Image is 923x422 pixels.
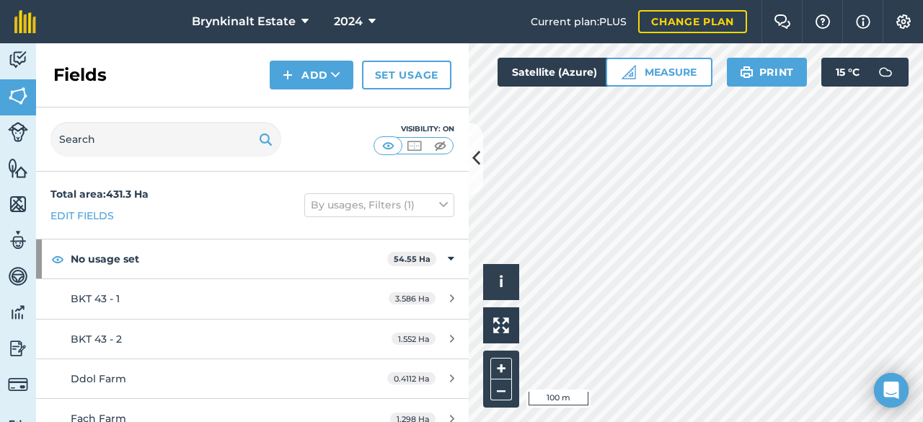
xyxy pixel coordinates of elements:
[490,358,512,379] button: +
[389,292,436,304] span: 3.586 Ha
[374,123,454,135] div: Visibility: On
[622,65,636,79] img: Ruler icon
[606,58,712,87] button: Measure
[36,359,469,398] a: Ddol Farm0.4112 Ha
[53,63,107,87] h2: Fields
[483,264,519,300] button: i
[431,139,449,153] img: svg+xml;base64,PHN2ZyB4bWxucz0iaHR0cDovL3d3dy53My5vcmcvMjAwMC9zdmciIHdpZHRoPSI1MCIgaGVpZ2h0PSI0MC...
[8,157,28,179] img: svg+xml;base64,PHN2ZyB4bWxucz0iaHR0cDovL3d3dy53My5vcmcvMjAwMC9zdmciIHdpZHRoPSI1NiIgaGVpZ2h0PSI2MC...
[499,273,503,291] span: i
[498,58,636,87] button: Satellite (Azure)
[259,131,273,148] img: svg+xml;base64,PHN2ZyB4bWxucz0iaHR0cDovL3d3dy53My5vcmcvMjAwMC9zdmciIHdpZHRoPSIxOSIgaGVpZ2h0PSIyNC...
[270,61,353,89] button: Add
[814,14,831,29] img: A question mark icon
[8,374,28,395] img: svg+xml;base64,PD94bWwgdmVyc2lvbj0iMS4wIiBlbmNvZGluZz0idXRmLTgiPz4KPCEtLSBHZW5lcmF0b3I6IEFkb2JlIE...
[304,193,454,216] button: By usages, Filters (1)
[774,14,791,29] img: Two speech bubbles overlapping with the left bubble in the forefront
[192,13,296,30] span: Brynkinalt Estate
[8,302,28,323] img: svg+xml;base64,PD94bWwgdmVyc2lvbj0iMS4wIiBlbmNvZGluZz0idXRmLTgiPz4KPCEtLSBHZW5lcmF0b3I6IEFkb2JlIE...
[51,250,64,268] img: svg+xml;base64,PHN2ZyB4bWxucz0iaHR0cDovL3d3dy53My5vcmcvMjAwMC9zdmciIHdpZHRoPSIxOCIgaGVpZ2h0PSIyNC...
[392,333,436,345] span: 1.552 Ha
[8,122,28,142] img: svg+xml;base64,PD94bWwgdmVyc2lvbj0iMS4wIiBlbmNvZGluZz0idXRmLTgiPz4KPCEtLSBHZW5lcmF0b3I6IEFkb2JlIE...
[71,292,120,305] span: BKT 43 - 1
[36,279,469,318] a: BKT 43 - 13.586 Ha
[405,139,423,153] img: svg+xml;base64,PHN2ZyB4bWxucz0iaHR0cDovL3d3dy53My5vcmcvMjAwMC9zdmciIHdpZHRoPSI1MCIgaGVpZ2h0PSI0MC...
[283,66,293,84] img: svg+xml;base64,PHN2ZyB4bWxucz0iaHR0cDovL3d3dy53My5vcmcvMjAwMC9zdmciIHdpZHRoPSIxNCIgaGVpZ2h0PSIyNC...
[836,58,860,87] span: 15 ° C
[14,10,36,33] img: fieldmargin Logo
[895,14,912,29] img: A cog icon
[36,239,469,278] div: No usage set54.55 Ha
[8,265,28,287] img: svg+xml;base64,PD94bWwgdmVyc2lvbj0iMS4wIiBlbmNvZGluZz0idXRmLTgiPz4KPCEtLSBHZW5lcmF0b3I6IEFkb2JlIE...
[874,373,909,408] div: Open Intercom Messenger
[71,239,387,278] strong: No usage set
[490,379,512,400] button: –
[71,372,126,385] span: Ddol Farm
[821,58,909,87] button: 15 °C
[50,122,281,157] input: Search
[871,58,900,87] img: svg+xml;base64,PD94bWwgdmVyc2lvbj0iMS4wIiBlbmNvZGluZz0idXRmLTgiPz4KPCEtLSBHZW5lcmF0b3I6IEFkb2JlIE...
[362,61,451,89] a: Set usage
[334,13,363,30] span: 2024
[8,229,28,251] img: svg+xml;base64,PD94bWwgdmVyc2lvbj0iMS4wIiBlbmNvZGluZz0idXRmLTgiPz4KPCEtLSBHZW5lcmF0b3I6IEFkb2JlIE...
[8,85,28,107] img: svg+xml;base64,PHN2ZyB4bWxucz0iaHR0cDovL3d3dy53My5vcmcvMjAwMC9zdmciIHdpZHRoPSI1NiIgaGVpZ2h0PSI2MC...
[727,58,808,87] button: Print
[8,338,28,359] img: svg+xml;base64,PD94bWwgdmVyc2lvbj0iMS4wIiBlbmNvZGluZz0idXRmLTgiPz4KPCEtLSBHZW5lcmF0b3I6IEFkb2JlIE...
[71,333,122,346] span: BKT 43 - 2
[36,320,469,359] a: BKT 43 - 21.552 Ha
[8,49,28,71] img: svg+xml;base64,PD94bWwgdmVyc2lvbj0iMS4wIiBlbmNvZGluZz0idXRmLTgiPz4KPCEtLSBHZW5lcmF0b3I6IEFkb2JlIE...
[8,193,28,215] img: svg+xml;base64,PHN2ZyB4bWxucz0iaHR0cDovL3d3dy53My5vcmcvMjAwMC9zdmciIHdpZHRoPSI1NiIgaGVpZ2h0PSI2MC...
[50,208,114,224] a: Edit fields
[387,372,436,384] span: 0.4112 Ha
[50,188,149,201] strong: Total area : 431.3 Ha
[379,139,397,153] img: svg+xml;base64,PHN2ZyB4bWxucz0iaHR0cDovL3d3dy53My5vcmcvMjAwMC9zdmciIHdpZHRoPSI1MCIgaGVpZ2h0PSI0MC...
[740,63,754,81] img: svg+xml;base64,PHN2ZyB4bWxucz0iaHR0cDovL3d3dy53My5vcmcvMjAwMC9zdmciIHdpZHRoPSIxOSIgaGVpZ2h0PSIyNC...
[493,317,509,333] img: Four arrows, one pointing top left, one top right, one bottom right and the last bottom left
[856,13,870,30] img: svg+xml;base64,PHN2ZyB4bWxucz0iaHR0cDovL3d3dy53My5vcmcvMjAwMC9zdmciIHdpZHRoPSIxNyIgaGVpZ2h0PSIxNy...
[394,254,430,264] strong: 54.55 Ha
[638,10,747,33] a: Change plan
[531,14,627,30] span: Current plan : PLUS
